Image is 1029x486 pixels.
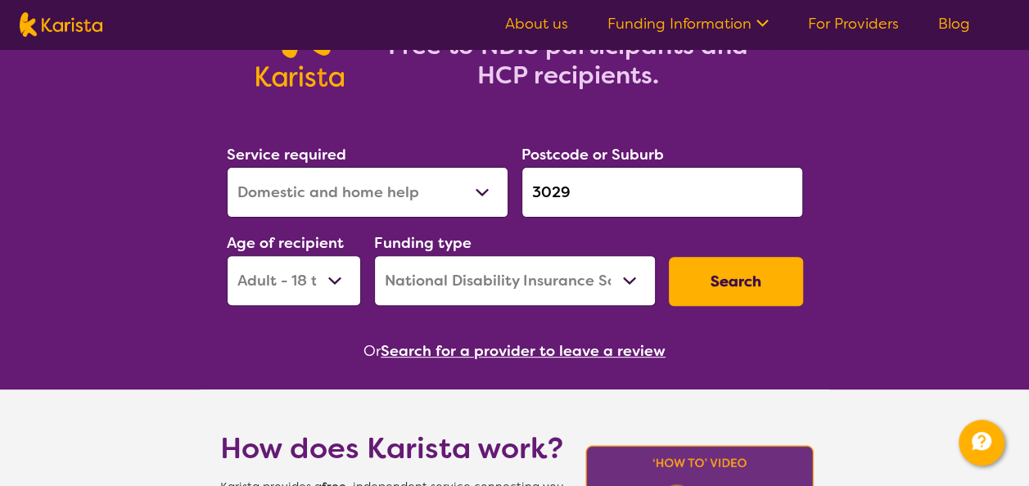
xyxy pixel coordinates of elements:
[808,14,899,34] a: For Providers
[607,14,769,34] a: Funding Information
[227,145,346,164] label: Service required
[20,12,102,37] img: Karista logo
[374,233,472,253] label: Funding type
[938,14,970,34] a: Blog
[227,233,344,253] label: Age of recipient
[220,429,564,468] h1: How does Karista work?
[505,14,568,34] a: About us
[381,339,666,363] button: Search for a provider to leave a review
[363,339,381,363] span: Or
[521,167,803,218] input: Type
[363,31,773,90] h2: Free to NDIS participants and HCP recipients.
[521,145,664,164] label: Postcode or Suburb
[959,420,1004,466] button: Channel Menu
[669,257,803,306] button: Search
